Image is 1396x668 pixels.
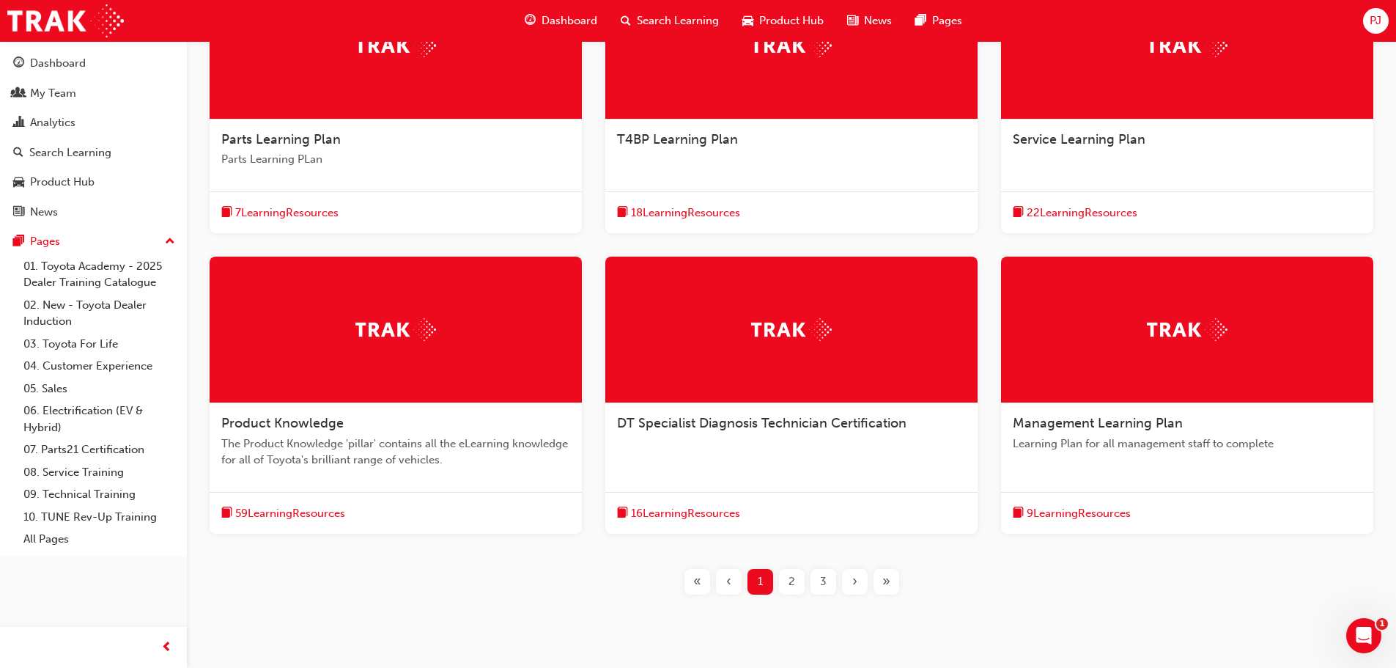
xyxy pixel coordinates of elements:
[915,12,926,30] span: pages-icon
[1147,34,1227,56] img: Trak
[1346,618,1381,653] iframe: Intercom live chat
[617,504,740,523] button: book-icon16LearningResources
[852,573,857,590] span: ›
[7,4,124,37] img: Trak
[713,569,745,595] button: Previous page
[6,109,181,136] a: Analytics
[30,174,95,191] div: Product Hub
[30,233,60,250] div: Pages
[6,139,181,166] a: Search Learning
[18,483,181,506] a: 09. Technical Training
[617,504,628,523] span: book-icon
[1363,8,1389,34] button: PJ
[693,573,701,590] span: «
[617,204,628,222] span: book-icon
[18,294,181,333] a: 02. New - Toyota Dealer Induction
[871,569,902,595] button: Last page
[161,639,172,657] span: prev-icon
[1370,12,1381,29] span: PJ
[1147,318,1227,341] img: Trak
[542,12,597,29] span: Dashboard
[18,333,181,356] a: 03. Toyota For Life
[13,87,24,100] span: people-icon
[525,12,536,30] span: guage-icon
[165,232,175,252] span: up-icon
[13,235,24,249] span: pages-icon
[609,6,731,36] a: search-iconSearch Learning
[221,504,232,523] span: book-icon
[6,80,181,107] a: My Team
[355,318,436,341] img: Trak
[751,34,832,56] img: Trak
[13,57,24,70] span: guage-icon
[758,573,763,590] span: 1
[18,461,181,484] a: 08. Service Training
[1013,436,1362,452] span: Learning Plan for all management staff to complete
[513,6,609,36] a: guage-iconDashboard
[605,257,978,534] a: TrakDT Specialist Diagnosis Technician Certificationbook-icon16LearningResources
[1013,131,1145,147] span: Service Learning Plan
[759,12,824,29] span: Product Hub
[6,47,181,228] button: DashboardMy TeamAnalyticsSearch LearningProduct HubNews
[789,573,795,590] span: 2
[18,438,181,461] a: 07. Parts21 Certification
[221,504,345,523] button: book-icon59LearningResources
[355,34,436,56] img: Trak
[847,12,858,30] span: news-icon
[221,151,570,168] span: Parts Learning PLan
[1013,415,1183,431] span: Management Learning Plan
[13,147,23,160] span: search-icon
[1013,204,1024,222] span: book-icon
[6,228,181,255] button: Pages
[6,169,181,196] a: Product Hub
[726,573,731,590] span: ‹
[631,505,740,522] span: 16 Learning Resources
[18,378,181,400] a: 05. Sales
[235,205,339,221] span: 7 Learning Resources
[745,569,776,595] button: Page 1
[30,114,75,131] div: Analytics
[617,131,738,147] span: T4BP Learning Plan
[631,205,740,221] span: 18 Learning Resources
[221,131,341,147] span: Parts Learning Plan
[18,506,181,529] a: 10. TUNE Rev-Up Training
[776,569,808,595] button: Page 2
[210,257,582,534] a: TrakProduct KnowledgeThe Product Knowledge 'pillar' contains all the eLearning knowledge for all ...
[820,573,827,590] span: 3
[1013,504,1024,523] span: book-icon
[731,6,835,36] a: car-iconProduct Hub
[932,12,962,29] span: Pages
[6,50,181,77] a: Dashboard
[617,204,740,222] button: book-icon18LearningResources
[751,318,832,341] img: Trak
[29,144,111,161] div: Search Learning
[742,12,753,30] span: car-icon
[882,573,890,590] span: »
[18,355,181,378] a: 04. Customer Experience
[18,255,181,294] a: 01. Toyota Academy - 2025 Dealer Training Catalogue
[235,505,345,522] span: 59 Learning Resources
[1376,618,1388,630] span: 1
[1013,504,1131,523] button: book-icon9LearningResources
[1027,205,1137,221] span: 22 Learning Resources
[864,12,892,29] span: News
[13,117,24,130] span: chart-icon
[839,569,871,595] button: Next page
[904,6,974,36] a: pages-iconPages
[835,6,904,36] a: news-iconNews
[1013,204,1137,222] button: book-icon22LearningResources
[221,415,344,431] span: Product Knowledge
[13,206,24,219] span: news-icon
[18,528,181,551] a: All Pages
[6,199,181,226] a: News
[18,400,181,438] a: 06. Electrification (EV & Hybrid)
[1027,505,1131,522] span: 9 Learning Resources
[617,415,906,431] span: DT Specialist Diagnosis Technician Certification
[30,85,76,102] div: My Team
[221,204,232,222] span: book-icon
[13,176,24,189] span: car-icon
[808,569,839,595] button: Page 3
[221,436,570,469] span: The Product Knowledge 'pillar' contains all the eLearning knowledge for all of Toyota's brilliant...
[637,12,719,29] span: Search Learning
